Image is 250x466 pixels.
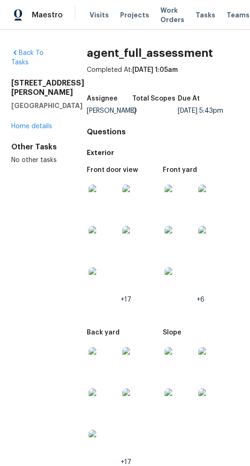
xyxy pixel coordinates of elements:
[90,10,109,20] span: Visits
[197,296,205,303] span: +6
[87,65,239,90] div: Completed At:
[132,108,178,114] div: 0
[11,101,57,110] h5: [GEOGRAPHIC_DATA]
[87,329,120,336] h5: Back yard
[163,329,182,336] h5: Slope
[121,459,131,466] span: +17
[11,123,52,130] a: Home details
[87,148,239,157] h5: Exterior
[132,95,175,102] h5: Total Scopes
[120,10,149,20] span: Projects
[87,95,118,102] h5: Assignee
[87,48,239,58] h2: agent_full_assessment
[32,10,63,20] span: Maestro
[160,6,184,24] span: Work Orders
[11,142,57,152] div: Other Tasks
[11,78,57,97] h2: [STREET_ADDRESS][PERSON_NAME]
[11,50,44,66] a: Back To Tasks
[178,95,200,102] h5: Due At
[163,167,197,173] h5: Front yard
[178,108,223,114] div: [DATE] 5:43pm
[87,108,132,114] div: [PERSON_NAME]
[132,67,178,73] span: [DATE] 1:05am
[87,167,138,173] h5: Front door view
[87,127,239,137] h4: Questions
[11,157,57,163] span: No other tasks
[227,10,250,20] span: Teams
[121,296,131,303] span: +17
[196,12,215,18] span: Tasks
